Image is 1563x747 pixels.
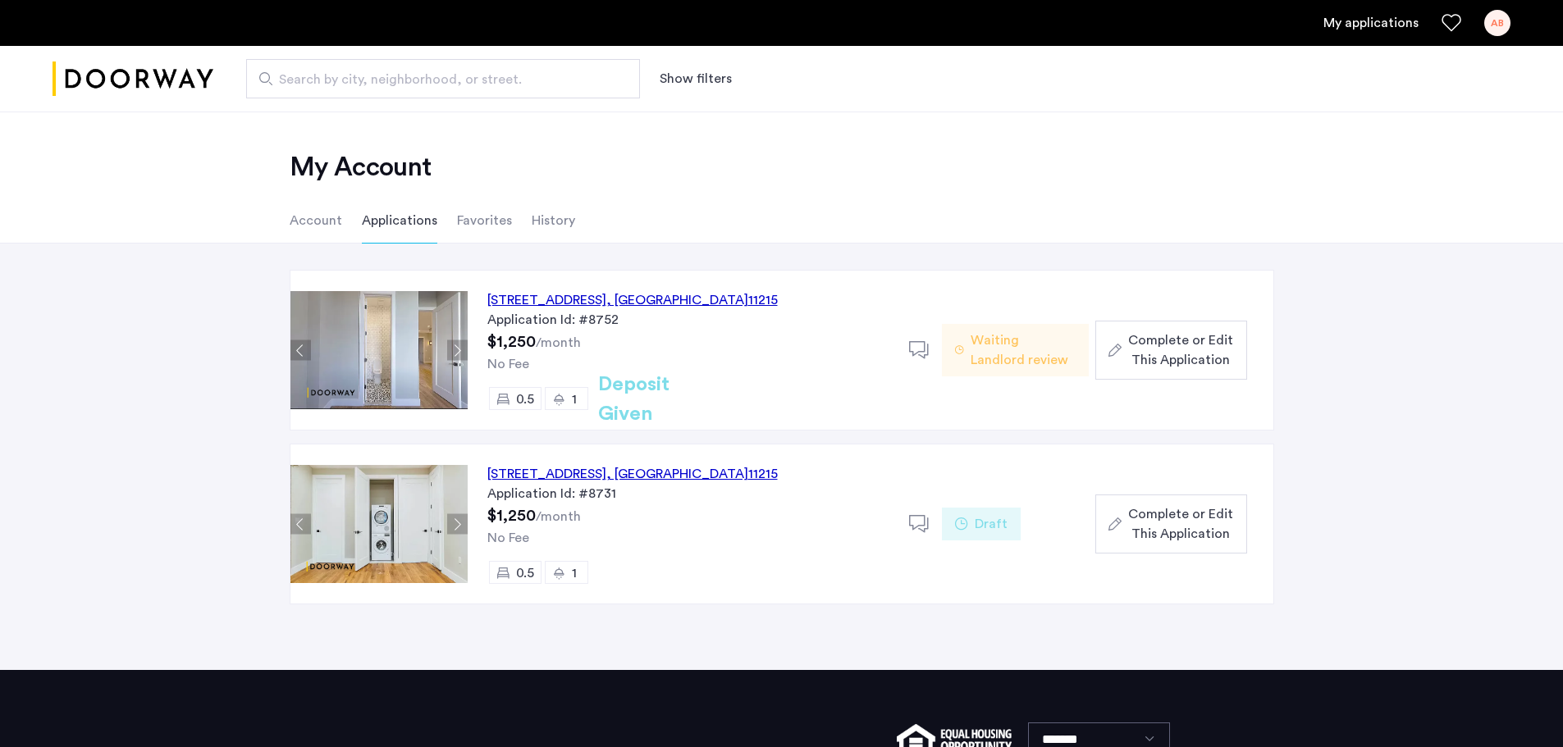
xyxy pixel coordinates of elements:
span: Waiting Landlord review [971,330,1076,370]
div: AB [1484,10,1510,36]
div: Application Id: #8752 [487,310,889,330]
span: 0.5 [516,393,534,406]
div: [STREET_ADDRESS] 11215 [487,464,778,484]
a: My application [1323,13,1419,33]
button: Previous apartment [290,514,311,535]
span: $1,250 [487,334,536,350]
button: Next apartment [447,514,468,535]
span: , [GEOGRAPHIC_DATA] [606,294,748,307]
img: logo [53,48,213,110]
sub: /month [536,510,581,523]
button: Previous apartment [290,340,311,361]
img: Apartment photo [290,291,468,409]
span: 0.5 [516,567,534,580]
button: Show or hide filters [660,69,732,89]
li: Favorites [457,198,512,244]
input: Apartment Search [246,59,640,98]
span: Complete or Edit This Application [1128,330,1233,370]
span: No Fee [487,531,529,544]
li: Applications [362,198,437,244]
iframe: chat widget [1494,681,1547,731]
img: Apartment photo [290,465,468,583]
a: Cazamio logo [53,48,213,110]
sub: /month [536,336,581,349]
div: [STREET_ADDRESS] 11215 [487,290,778,310]
button: button [1095,321,1246,380]
span: Search by city, neighborhood, or street. [279,70,594,89]
span: $1,250 [487,508,536,524]
span: Complete or Edit This Application [1128,504,1233,544]
button: Next apartment [447,340,468,361]
span: , [GEOGRAPHIC_DATA] [606,467,748,481]
span: No Fee [487,358,529,371]
h2: Deposit Given [598,370,729,429]
h2: My Account [290,151,1274,184]
li: History [532,198,575,244]
span: 1 [572,567,577,580]
div: Application Id: #8731 [487,484,889,503]
button: button [1095,494,1246,553]
li: Account [290,198,342,244]
span: Draft [975,514,1008,534]
span: 1 [572,393,577,406]
a: Favorites [1442,13,1461,33]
